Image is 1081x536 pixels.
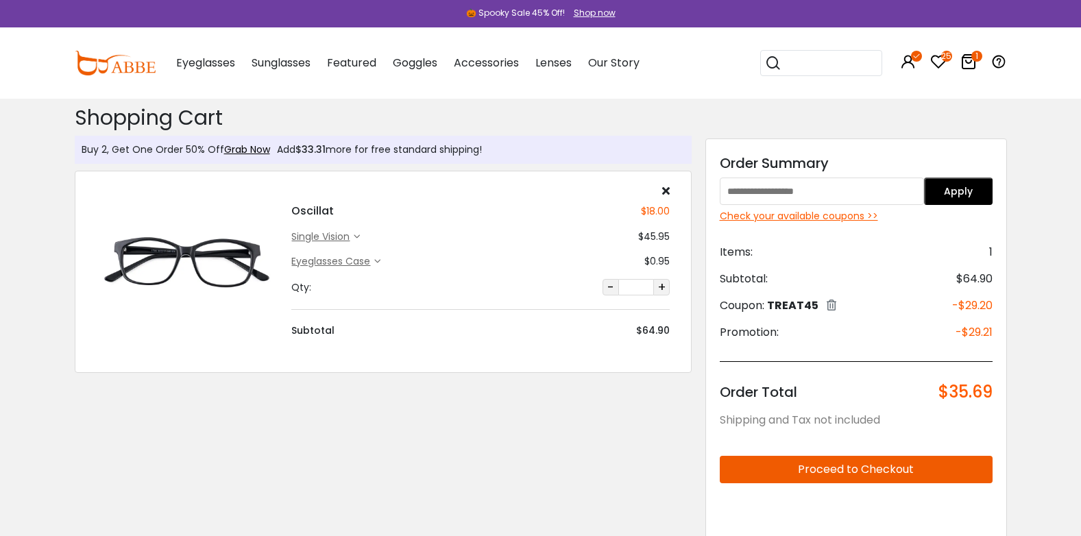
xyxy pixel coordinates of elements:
[454,55,519,71] span: Accessories
[252,55,311,71] span: Sunglasses
[291,254,374,269] div: Eyeglasses Case
[393,55,437,71] span: Goggles
[720,324,779,341] span: Promotion:
[720,209,993,223] div: Check your available coupons >>
[960,56,977,72] a: 1
[644,254,670,269] div: $0.95
[567,7,616,19] a: Shop now
[720,456,993,483] button: Proceed to Checkout
[327,55,376,71] span: Featured
[720,412,993,428] div: Shipping and Tax not included
[720,271,768,287] span: Subtotal:
[82,143,270,157] div: Buy 2, Get One Order 50% Off
[956,271,993,287] span: $64.90
[466,7,565,19] div: 🎃 Spooky Sale 45% Off!
[956,324,993,341] span: -$29.21
[941,51,952,62] i: 25
[641,204,670,219] div: $18.00
[176,55,235,71] span: Eyeglasses
[924,178,993,205] button: Apply
[952,297,993,314] span: -$29.20
[636,324,670,338] div: $64.90
[291,280,311,295] div: Qty:
[720,153,993,173] div: Order Summary
[291,230,354,244] div: single vision
[938,382,993,402] span: $35.69
[930,56,947,72] a: 25
[295,143,326,156] span: $33.31
[720,297,836,314] div: Coupon:
[291,203,334,219] h4: Oscillat
[767,297,818,313] span: TREAT45
[224,143,270,156] a: Grab Now
[720,244,753,260] span: Items:
[574,7,616,19] div: Shop now
[75,51,156,75] img: abbeglasses.com
[638,230,670,244] div: $45.95
[535,55,572,71] span: Lenses
[96,216,278,307] img: Oscillat
[588,55,640,71] span: Our Story
[75,106,692,130] h2: Shopping Cart
[971,51,982,62] i: 1
[720,382,797,402] span: Order Total
[270,143,482,157] div: Add more for free standard shipping!
[653,279,670,295] button: +
[291,324,335,338] div: Subtotal
[989,244,993,260] span: 1
[603,279,619,295] button: -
